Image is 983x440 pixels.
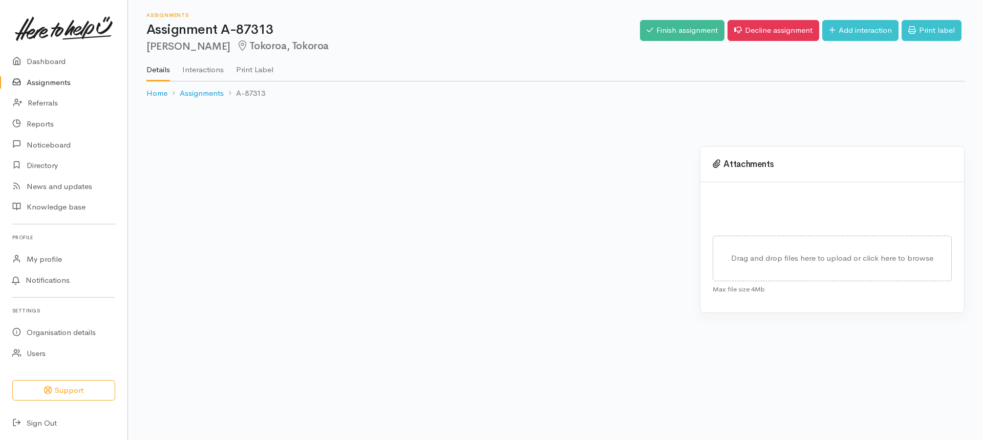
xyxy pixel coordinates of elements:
a: Assignments [180,88,224,99]
h1: Assignment A-87313 [146,23,640,37]
a: Print Label [236,52,273,80]
h2: [PERSON_NAME] [146,40,640,52]
h3: Attachments [713,159,952,170]
a: Details [146,52,170,81]
h6: Profile [12,231,115,244]
span: Tokoroa, Tokoroa [237,39,329,52]
a: Home [146,88,167,99]
h6: Settings [12,304,115,318]
button: Support [12,380,115,401]
nav: breadcrumb [146,81,965,106]
span: Drag and drop files here to upload or click here to browse [731,253,933,263]
a: Finish assignment [640,20,724,41]
a: Print label [902,20,961,41]
a: Interactions [182,52,224,80]
div: Max file size 4Mb [713,281,952,295]
a: Decline assignment [728,20,819,41]
li: A-87313 [224,88,265,99]
h6: Assignments [146,12,640,18]
a: Add interaction [822,20,899,41]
